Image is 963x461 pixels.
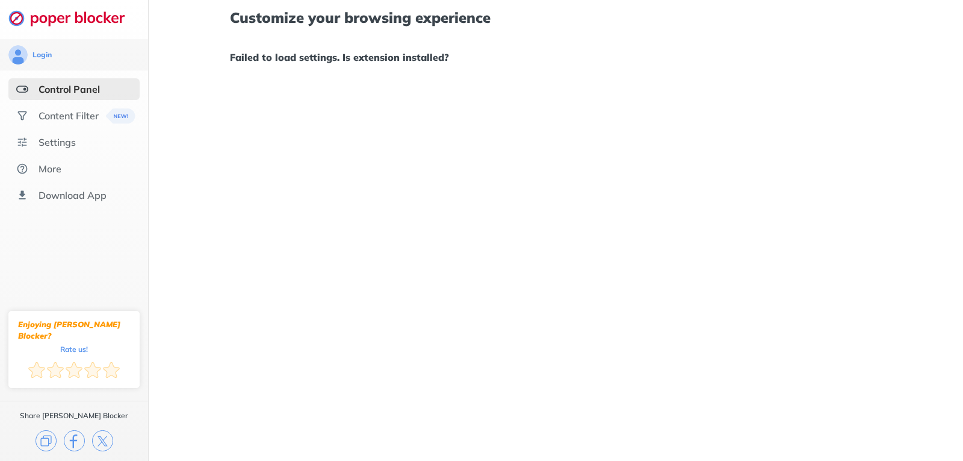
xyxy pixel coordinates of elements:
div: Control Panel [39,83,100,95]
h1: Customize your browsing experience [230,10,881,25]
img: social.svg [16,110,28,122]
div: Download App [39,189,107,201]
img: settings.svg [16,136,28,148]
img: facebook.svg [64,430,85,451]
img: features-selected.svg [16,83,28,95]
h1: Failed to load settings. Is extension installed? [230,49,881,65]
div: More [39,163,61,175]
img: copy.svg [36,430,57,451]
img: logo-webpage.svg [8,10,138,27]
div: Content Filter [39,110,99,122]
div: Settings [39,136,76,148]
img: menuBanner.svg [106,108,135,124]
div: Share [PERSON_NAME] Blocker [20,411,128,421]
img: download-app.svg [16,189,28,201]
img: about.svg [16,163,28,175]
div: Rate us! [60,347,88,352]
div: Enjoying [PERSON_NAME] Blocker? [18,319,130,342]
div: Login [33,50,52,60]
img: x.svg [92,430,113,451]
img: avatar.svg [8,45,28,64]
